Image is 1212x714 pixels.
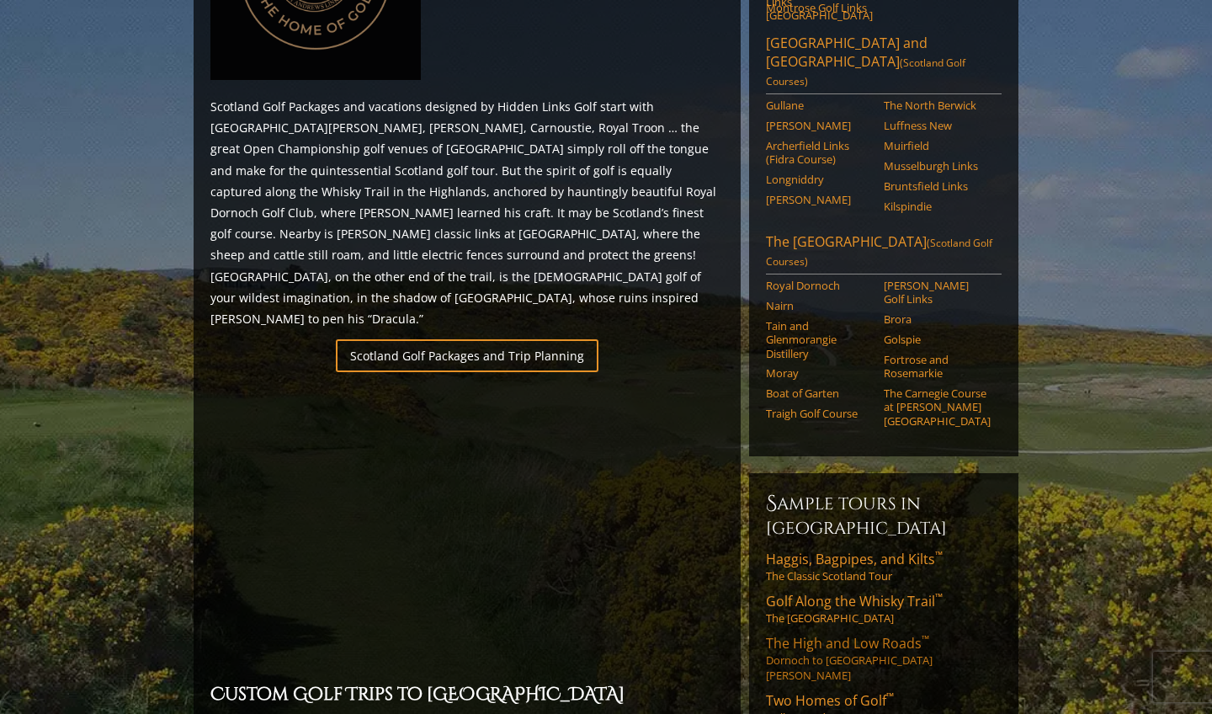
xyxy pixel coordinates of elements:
[884,119,991,132] a: Luffness New
[766,173,873,186] a: Longniddry
[766,407,873,420] a: Traigh Golf Course
[884,200,991,213] a: Kilspindie
[766,386,873,400] a: Boat of Garten
[884,99,991,112] a: The North Berwick
[766,279,873,292] a: Royal Dornoch
[766,1,873,14] a: Montrose Golf Links
[766,550,1002,583] a: Haggis, Bagpipes, and Kilts™The Classic Scotland Tour
[884,139,991,152] a: Muirfield
[766,634,1002,683] a: The High and Low Roads™Dornoch to [GEOGRAPHIC_DATA][PERSON_NAME]
[766,139,873,167] a: Archerfield Links (Fidra Course)
[766,34,1002,94] a: [GEOGRAPHIC_DATA] and [GEOGRAPHIC_DATA](Scotland Golf Courses)
[935,548,943,562] sup: ™
[922,632,929,647] sup: ™
[210,681,724,710] h2: Custom Golf Trips to [GEOGRAPHIC_DATA]
[884,386,991,428] a: The Carnegie Course at [PERSON_NAME][GEOGRAPHIC_DATA]
[884,333,991,346] a: Golspie
[884,353,991,381] a: Fortrose and Rosemarkie
[766,99,873,112] a: Gullane
[766,634,929,653] span: The High and Low Roads
[766,232,1002,274] a: The [GEOGRAPHIC_DATA](Scotland Golf Courses)
[336,339,598,372] a: Scotland Golf Packages and Trip Planning
[886,690,894,704] sup: ™
[766,550,943,568] span: Haggis, Bagpipes, and Kilts
[210,96,724,329] p: Scotland Golf Packages and vacations designed by Hidden Links Golf start with [GEOGRAPHIC_DATA][P...
[766,366,873,380] a: Moray
[766,299,873,312] a: Nairn
[766,193,873,206] a: [PERSON_NAME]
[884,179,991,193] a: Bruntsfield Links
[766,319,873,360] a: Tain and Glenmorangie Distillery
[210,382,724,671] iframe: Sir-Nick-favorite-Open-Rota-Venues
[884,312,991,326] a: Brora
[884,159,991,173] a: Musselburgh Links
[766,490,1002,540] h6: Sample Tours in [GEOGRAPHIC_DATA]
[766,592,943,610] span: Golf Along the Whisky Trail
[766,119,873,132] a: [PERSON_NAME]
[766,691,894,710] span: Two Homes of Golf
[935,590,943,605] sup: ™
[766,592,1002,626] a: Golf Along the Whisky Trail™The [GEOGRAPHIC_DATA]
[884,279,991,306] a: [PERSON_NAME] Golf Links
